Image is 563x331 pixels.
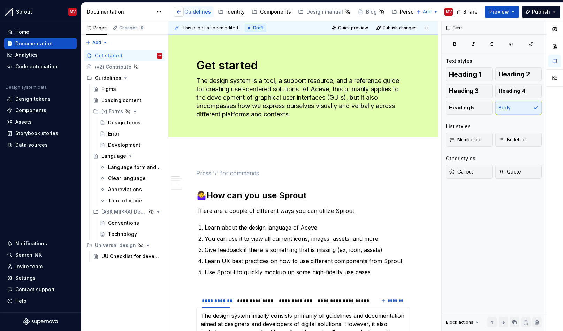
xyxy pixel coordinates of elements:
a: Code automation [4,61,77,72]
a: Clear language [97,173,165,184]
a: Technology [97,229,165,240]
span: Draft [253,25,264,31]
a: Error [97,128,165,139]
span: 6 [139,25,145,31]
div: MV [446,9,452,15]
a: Analytics [4,49,77,61]
button: Preview [485,6,519,18]
div: Components [15,107,46,114]
div: Clear language [108,175,146,182]
span: Heading 2 [499,71,530,78]
span: Bulleted [499,136,526,143]
span: Heading 1 [449,71,482,78]
a: Design forms [97,117,165,128]
div: Block actions [446,320,473,325]
span: Heading 4 [499,87,525,94]
span: Add [423,9,432,15]
div: Design forms [108,119,140,126]
button: Heading 3 [446,84,493,98]
div: Storybook stories [15,130,58,137]
span: Heading 3 [449,87,479,94]
button: Heading 2 [495,67,542,81]
a: Storybook stories [4,128,77,139]
button: SproutMV [1,4,79,19]
div: UU Checklist for developers [101,253,159,260]
div: Search ⌘K [15,252,42,259]
button: Heading 4 [495,84,542,98]
div: Identity [226,8,245,15]
div: Assets [15,118,32,125]
a: Blog [355,6,387,17]
button: Search ⌘K [4,249,77,261]
div: MV [70,9,76,15]
div: (x) Forms [101,108,123,115]
div: MV [158,52,162,59]
span: Publish changes [383,25,417,31]
button: Share [453,6,482,18]
a: (v2) Contribute [84,61,165,72]
button: Publish changes [374,23,420,33]
a: Loading content [90,95,165,106]
a: Development [97,139,165,151]
div: Figma [101,86,116,93]
span: Heading 5 [449,104,474,111]
p: You can use it to view all current icons, images, assets, and more [205,234,410,243]
button: Bulleted [495,133,542,147]
div: Guidelines [184,8,211,15]
button: Quote [495,165,542,179]
div: Sprout [16,8,32,15]
strong: 🤷‍♀️How can you use Sprout [196,190,306,200]
p: Learn about the design language of Aceve [205,223,410,232]
a: Language form and formatting [97,162,165,173]
button: Publish [522,6,560,18]
span: Numbered [449,136,482,143]
button: Help [4,295,77,307]
div: Language form and formatting [108,164,161,171]
span: Share [463,8,478,15]
a: Components [249,6,294,17]
div: Settings [15,275,36,282]
div: Technology [108,231,137,238]
button: Quick preview [329,23,371,33]
div: Personas [400,8,423,15]
button: Contact support [4,284,77,295]
div: Get started [95,52,122,59]
div: Design system data [6,85,47,90]
button: Numbered [446,133,493,147]
button: Notifications [4,238,77,249]
div: Tone of voice [108,197,142,204]
button: Heading 5 [446,101,493,115]
div: (ASK MIIKKA) Development [101,208,146,215]
div: Help [15,298,26,305]
span: Publish [532,8,550,15]
svg: Supernova Logo [23,318,58,325]
div: Error [108,130,119,137]
a: Conventions [97,217,165,229]
div: Page tree [84,50,165,262]
textarea: The design system is a tool, a support resource, and a reference guide for creating user-centered... [195,75,409,120]
div: Page tree [54,5,294,19]
a: Documentation [4,38,77,49]
textarea: Get started [195,57,409,74]
div: Development [108,141,140,148]
p: Give feedback if there is something that is missing (ex, icon, assets) [205,246,410,254]
button: Heading 1 [446,67,493,81]
div: List styles [446,123,471,130]
div: Documentation [87,8,153,15]
div: Abbreviations [108,186,142,193]
a: Settings [4,272,77,284]
a: Design manual [295,6,353,17]
div: Data sources [15,141,48,148]
p: There are a couple of different ways you can utilize Sprout. [196,207,410,215]
a: Identity [215,6,248,17]
div: (x) Forms [90,106,165,117]
div: Notifications [15,240,47,247]
div: Universal design [84,240,165,251]
div: Contact support [15,286,55,293]
div: Home [15,29,29,36]
a: Components [4,105,77,116]
div: Design tokens [15,95,51,102]
div: Language [101,153,126,160]
span: This page has been edited. [182,25,239,31]
p: Use Sprout to quickly mockup up some high-fidelity use cases [205,268,410,285]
